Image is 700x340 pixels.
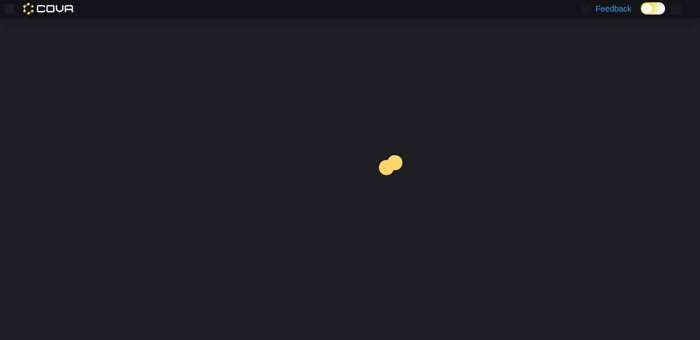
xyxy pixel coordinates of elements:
span: Feedback [596,3,631,15]
input: Dark Mode [641,2,665,15]
img: cova-loader [350,146,437,234]
img: Cova [23,3,75,15]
